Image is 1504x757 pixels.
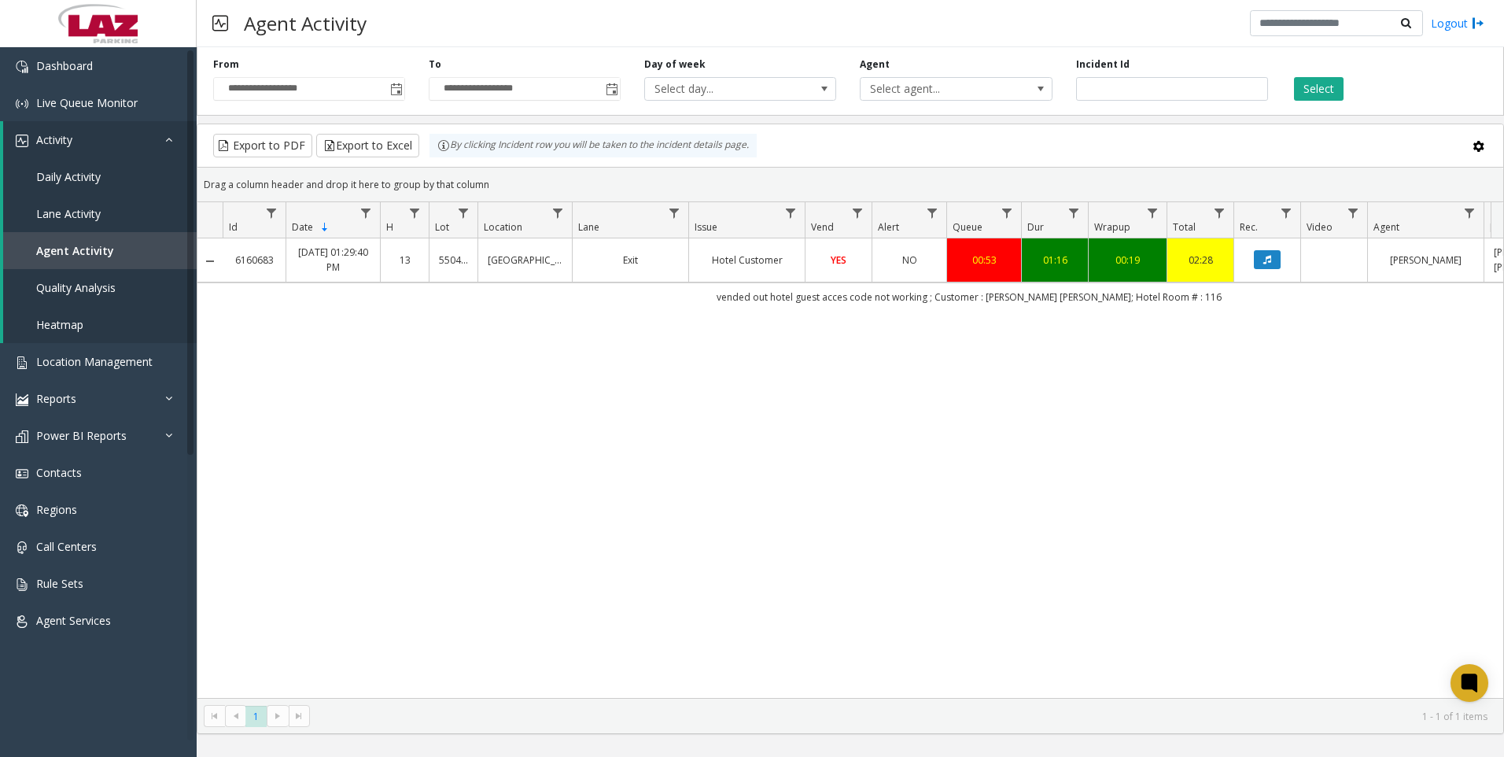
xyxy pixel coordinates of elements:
span: Heatmap [36,317,83,332]
img: logout [1472,15,1484,31]
a: Issue Filter Menu [780,202,802,223]
span: Quality Analysis [36,280,116,295]
span: Call Centers [36,539,97,554]
span: Issue [695,220,717,234]
a: Hotel Customer [699,253,795,268]
span: Agent Services [36,613,111,628]
a: Activity [3,121,197,158]
span: Alert [878,220,899,234]
img: 'icon' [16,98,28,110]
div: By clicking Incident row you will be taken to the incident details page. [429,134,757,157]
a: Vend Filter Menu [847,202,868,223]
span: Dur [1027,220,1044,234]
a: Wrapup Filter Menu [1142,202,1163,223]
a: Lot Filter Menu [453,202,474,223]
button: Export to Excel [316,134,419,157]
kendo-pager-info: 1 - 1 of 1 items [319,710,1487,723]
a: Lane Activity [3,195,197,232]
a: 00:53 [957,253,1012,268]
a: Agent Activity [3,232,197,269]
a: Location Filter Menu [547,202,569,223]
span: Agent [1373,220,1399,234]
a: Logout [1431,15,1484,31]
img: 'icon' [16,541,28,554]
span: H [386,220,393,234]
a: NO [882,253,937,268]
img: 'icon' [16,393,28,406]
img: 'icon' [16,467,28,480]
a: YES [815,253,862,268]
img: infoIcon.svg [437,139,450,152]
a: 00:19 [1098,253,1157,268]
img: 'icon' [16,356,28,369]
button: Select [1294,77,1344,101]
a: Rec. Filter Menu [1276,202,1297,223]
span: Location [484,220,522,234]
button: Export to PDF [213,134,312,157]
span: Lane [578,220,599,234]
a: Agent Filter Menu [1459,202,1480,223]
span: Live Queue Monitor [36,95,138,110]
span: Reports [36,391,76,406]
img: 'icon' [16,504,28,517]
div: Drag a column header and drop it here to group by that column [197,171,1503,198]
span: Video [1307,220,1333,234]
span: Lane Activity [36,206,101,221]
img: 'icon' [16,615,28,628]
span: Queue [953,220,982,234]
a: Dur Filter Menu [1063,202,1085,223]
span: YES [831,253,846,267]
label: Agent [860,57,890,72]
a: Date Filter Menu [356,202,377,223]
a: 13 [390,253,419,268]
span: Total [1173,220,1196,234]
a: Total Filter Menu [1209,202,1230,223]
span: Regions [36,502,77,517]
a: Exit [582,253,679,268]
span: Activity [36,132,72,147]
a: [GEOGRAPHIC_DATA] [488,253,562,268]
a: Daily Activity [3,158,197,195]
span: Daily Activity [36,169,101,184]
span: Location Management [36,354,153,369]
span: Wrapup [1094,220,1130,234]
a: [PERSON_NAME] [1377,253,1474,268]
img: 'icon' [16,430,28,443]
label: Day of week [644,57,706,72]
span: Rec. [1240,220,1258,234]
a: Lane Filter Menu [664,202,685,223]
span: Rule Sets [36,576,83,591]
span: Dashboard [36,58,93,73]
span: Date [292,220,313,234]
a: Queue Filter Menu [997,202,1018,223]
span: Contacts [36,465,82,480]
span: Lot [435,220,449,234]
span: Id [229,220,238,234]
span: Toggle popup [603,78,620,100]
a: Alert Filter Menu [922,202,943,223]
a: 550435 [439,253,468,268]
a: Id Filter Menu [261,202,282,223]
label: From [213,57,239,72]
span: Sortable [319,221,331,234]
label: To [429,57,441,72]
a: 6160683 [232,253,276,268]
a: 01:16 [1031,253,1078,268]
span: Page 1 [245,706,267,727]
a: Quality Analysis [3,269,197,306]
div: Data table [197,202,1503,698]
span: Select day... [645,78,798,100]
span: Vend [811,220,834,234]
a: Heatmap [3,306,197,343]
img: 'icon' [16,578,28,591]
label: Incident Id [1076,57,1130,72]
a: Collapse Details [197,255,223,268]
a: [DATE] 01:29:40 PM [296,245,370,275]
a: 02:28 [1177,253,1224,268]
span: Toggle popup [387,78,404,100]
img: 'icon' [16,61,28,73]
span: Power BI Reports [36,428,127,443]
